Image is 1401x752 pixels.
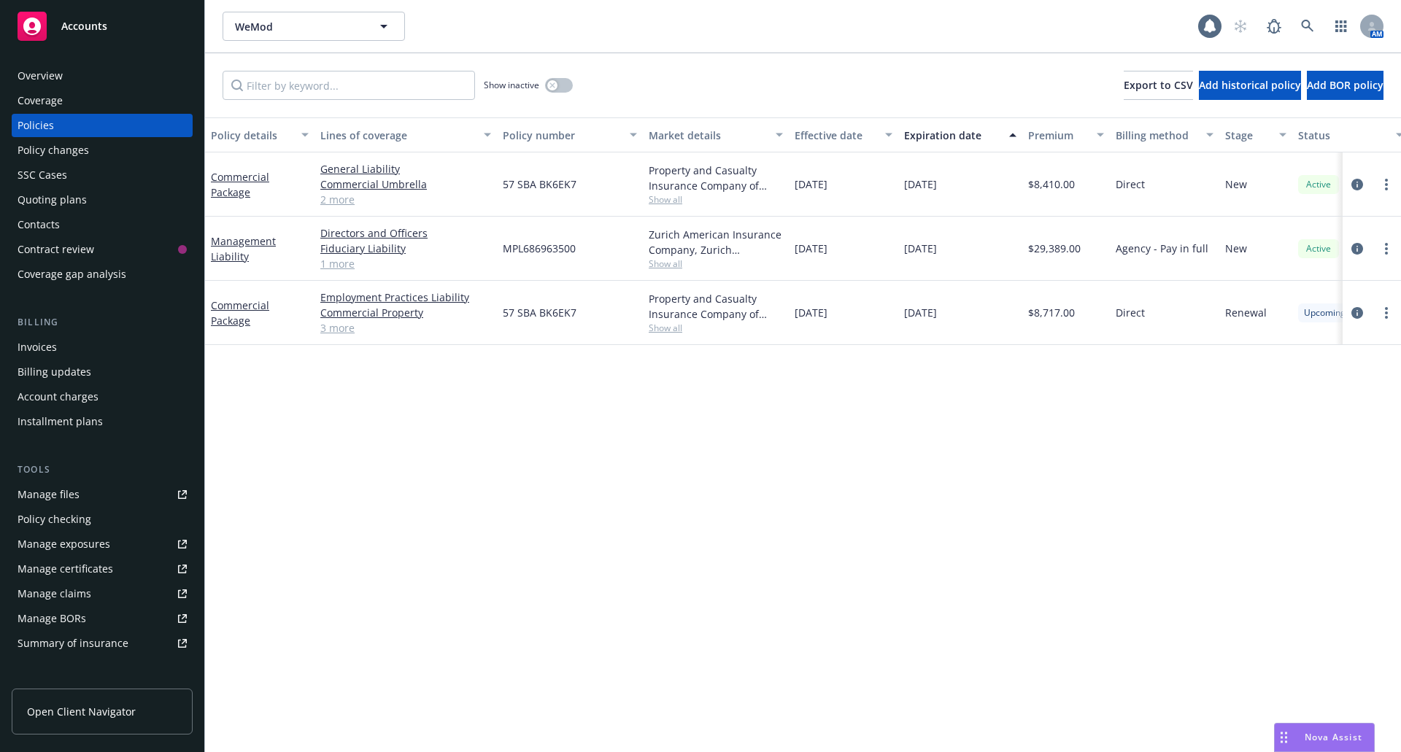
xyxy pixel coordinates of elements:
[503,241,576,256] span: MPL686963500
[503,177,576,192] span: 57 SBA BK6EK7
[1259,12,1289,41] a: Report a Bug
[503,305,576,320] span: 57 SBA BK6EK7
[649,291,783,322] div: Property and Casualty Insurance Company of [GEOGRAPHIC_DATA], Hartford Insurance Group
[18,263,126,286] div: Coverage gap analysis
[643,117,789,152] button: Market details
[1304,178,1333,191] span: Active
[18,632,128,655] div: Summary of insurance
[12,508,193,531] a: Policy checking
[320,225,491,241] a: Directors and Officers
[211,298,269,327] a: Commercial Package
[789,117,898,152] button: Effective date
[1028,305,1075,320] span: $8,717.00
[649,193,783,206] span: Show all
[211,128,293,143] div: Policy details
[1226,12,1255,41] a: Start snowing
[1225,305,1267,320] span: Renewal
[18,238,94,261] div: Contract review
[1219,117,1292,152] button: Stage
[18,89,63,112] div: Coverage
[1225,128,1270,143] div: Stage
[12,385,193,408] a: Account charges
[320,256,491,271] a: 1 more
[314,117,497,152] button: Lines of coverage
[211,234,276,263] a: Management Liability
[1028,177,1075,192] span: $8,410.00
[898,117,1022,152] button: Expiration date
[497,117,643,152] button: Policy number
[1199,78,1301,92] span: Add historical policy
[12,532,193,556] span: Manage exposures
[12,238,193,261] a: Contract review
[1348,240,1366,257] a: circleInformation
[320,290,491,305] a: Employment Practices Liability
[12,483,193,506] a: Manage files
[18,557,113,581] div: Manage certificates
[1274,723,1375,752] button: Nova Assist
[12,89,193,112] a: Coverage
[1378,240,1395,257] a: more
[1298,128,1387,143] div: Status
[1116,241,1208,256] span: Agency - Pay in full
[1378,304,1395,322] a: more
[12,360,193,384] a: Billing updates
[18,336,57,359] div: Invoices
[1307,78,1383,92] span: Add BOR policy
[18,532,110,556] div: Manage exposures
[1116,177,1145,192] span: Direct
[1225,177,1247,192] span: New
[1110,117,1219,152] button: Billing method
[18,607,86,630] div: Manage BORs
[904,128,1000,143] div: Expiration date
[211,170,269,199] a: Commercial Package
[18,163,67,187] div: SSC Cases
[27,704,136,719] span: Open Client Navigator
[223,12,405,41] button: WeMod
[12,462,193,477] div: Tools
[18,410,103,433] div: Installment plans
[18,64,63,88] div: Overview
[18,360,91,384] div: Billing updates
[1275,724,1293,751] div: Drag to move
[320,320,491,336] a: 3 more
[12,188,193,212] a: Quoting plans
[320,305,491,320] a: Commercial Property
[61,20,107,32] span: Accounts
[12,607,193,630] a: Manage BORs
[12,557,193,581] a: Manage certificates
[649,322,783,334] span: Show all
[904,241,937,256] span: [DATE]
[18,483,80,506] div: Manage files
[795,177,827,192] span: [DATE]
[1022,117,1110,152] button: Premium
[12,263,193,286] a: Coverage gap analysis
[1304,306,1346,319] span: Upcoming
[18,188,87,212] div: Quoting plans
[904,177,937,192] span: [DATE]
[1307,71,1383,100] button: Add BOR policy
[12,6,193,47] a: Accounts
[503,128,621,143] div: Policy number
[18,582,91,605] div: Manage claims
[1327,12,1356,41] a: Switch app
[12,632,193,655] a: Summary of insurance
[18,385,99,408] div: Account charges
[223,71,475,100] input: Filter by keyword...
[320,128,475,143] div: Lines of coverage
[1304,242,1333,255] span: Active
[484,79,539,91] span: Show inactive
[1378,176,1395,193] a: more
[205,117,314,152] button: Policy details
[12,139,193,162] a: Policy changes
[12,582,193,605] a: Manage claims
[1225,241,1247,256] span: New
[1348,304,1366,322] a: circleInformation
[1116,128,1197,143] div: Billing method
[1124,78,1193,92] span: Export to CSV
[12,336,193,359] a: Invoices
[18,508,91,531] div: Policy checking
[795,241,827,256] span: [DATE]
[12,163,193,187] a: SSC Cases
[795,305,827,320] span: [DATE]
[320,192,491,207] a: 2 more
